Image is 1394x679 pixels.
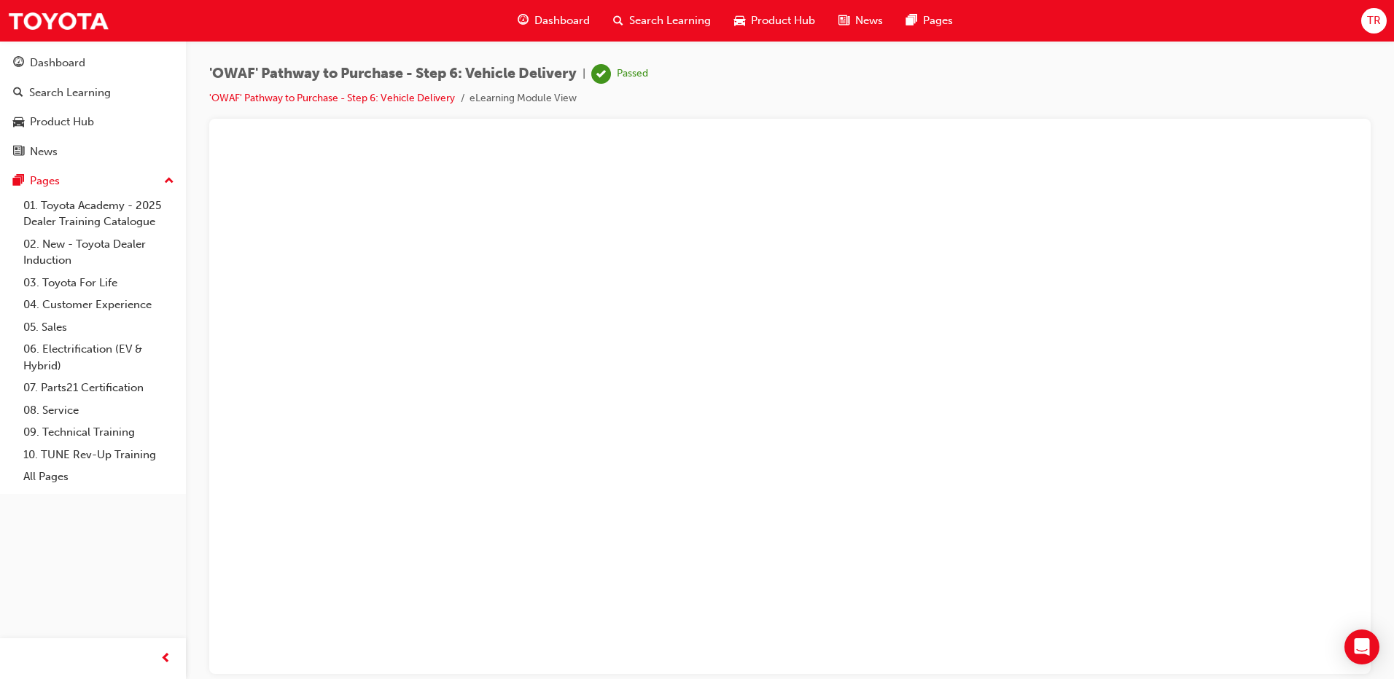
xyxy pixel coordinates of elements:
[6,79,180,106] a: Search Learning
[827,6,895,36] a: news-iconNews
[13,87,23,100] span: search-icon
[617,67,648,81] div: Passed
[1344,629,1379,664] div: Open Intercom Messenger
[160,650,171,668] span: prev-icon
[923,12,953,29] span: Pages
[6,47,180,168] button: DashboardSearch LearningProduct HubNews
[506,6,601,36] a: guage-iconDashboard
[6,138,180,165] a: News
[470,90,577,107] li: eLearning Module View
[6,50,180,76] a: Dashboard
[209,66,577,82] span: 'OWAF' Pathway to Purchase - Step 6: Vehicle Delivery
[591,64,611,84] span: learningRecordVerb_PASS-icon
[30,114,94,130] div: Product Hub
[751,12,815,29] span: Product Hub
[30,173,60,189] div: Pages
[1367,12,1381,29] span: TR
[17,377,180,399] a: 07. Parts21 Certification
[13,57,24,70] span: guage-icon
[601,6,723,36] a: search-iconSearch Learning
[29,85,111,101] div: Search Learning
[895,6,965,36] a: pages-iconPages
[30,144,58,160] div: News
[17,466,180,488] a: All Pages
[17,272,180,294] a: 03. Toyota For Life
[855,12,883,29] span: News
[209,92,455,104] a: 'OWAF' Pathway to Purchase - Step 6: Vehicle Delivery
[30,55,85,71] div: Dashboard
[164,172,174,191] span: up-icon
[17,233,180,272] a: 02. New - Toyota Dealer Induction
[17,294,180,316] a: 04. Customer Experience
[6,168,180,195] button: Pages
[906,12,917,30] span: pages-icon
[13,116,24,129] span: car-icon
[534,12,590,29] span: Dashboard
[518,12,529,30] span: guage-icon
[734,12,745,30] span: car-icon
[629,12,711,29] span: Search Learning
[17,338,180,377] a: 06. Electrification (EV & Hybrid)
[17,421,180,444] a: 09. Technical Training
[7,4,109,37] img: Trak
[6,109,180,136] a: Product Hub
[13,146,24,159] span: news-icon
[723,6,827,36] a: car-iconProduct Hub
[1361,8,1387,34] button: TR
[17,316,180,339] a: 05. Sales
[17,399,180,422] a: 08. Service
[17,195,180,233] a: 01. Toyota Academy - 2025 Dealer Training Catalogue
[13,175,24,188] span: pages-icon
[583,66,585,82] span: |
[17,444,180,466] a: 10. TUNE Rev-Up Training
[838,12,849,30] span: news-icon
[613,12,623,30] span: search-icon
